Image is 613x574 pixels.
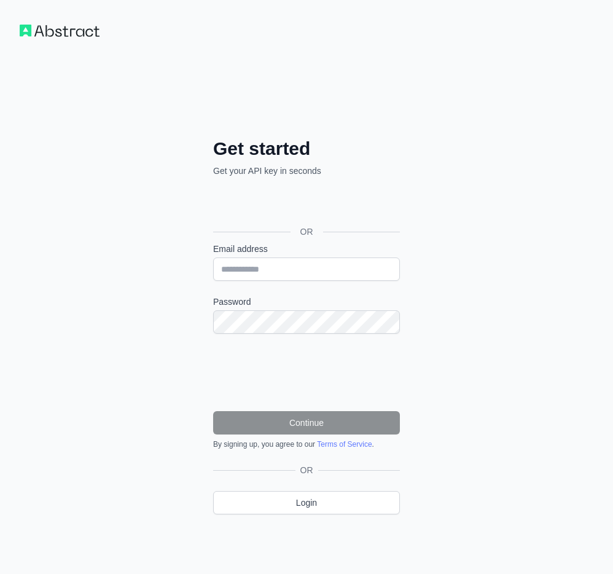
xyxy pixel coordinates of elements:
[295,464,318,476] span: OR
[213,296,400,308] label: Password
[213,138,400,160] h2: Get started
[291,226,323,238] span: OR
[317,440,372,449] a: Terms of Service
[20,25,100,37] img: Workflow
[207,191,404,218] iframe: Sign in with Google Button
[213,348,400,396] iframe: reCAPTCHA
[213,491,400,514] a: Login
[213,165,400,177] p: Get your API key in seconds
[213,439,400,449] div: By signing up, you agree to our .
[213,243,400,255] label: Email address
[213,411,400,434] button: Continue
